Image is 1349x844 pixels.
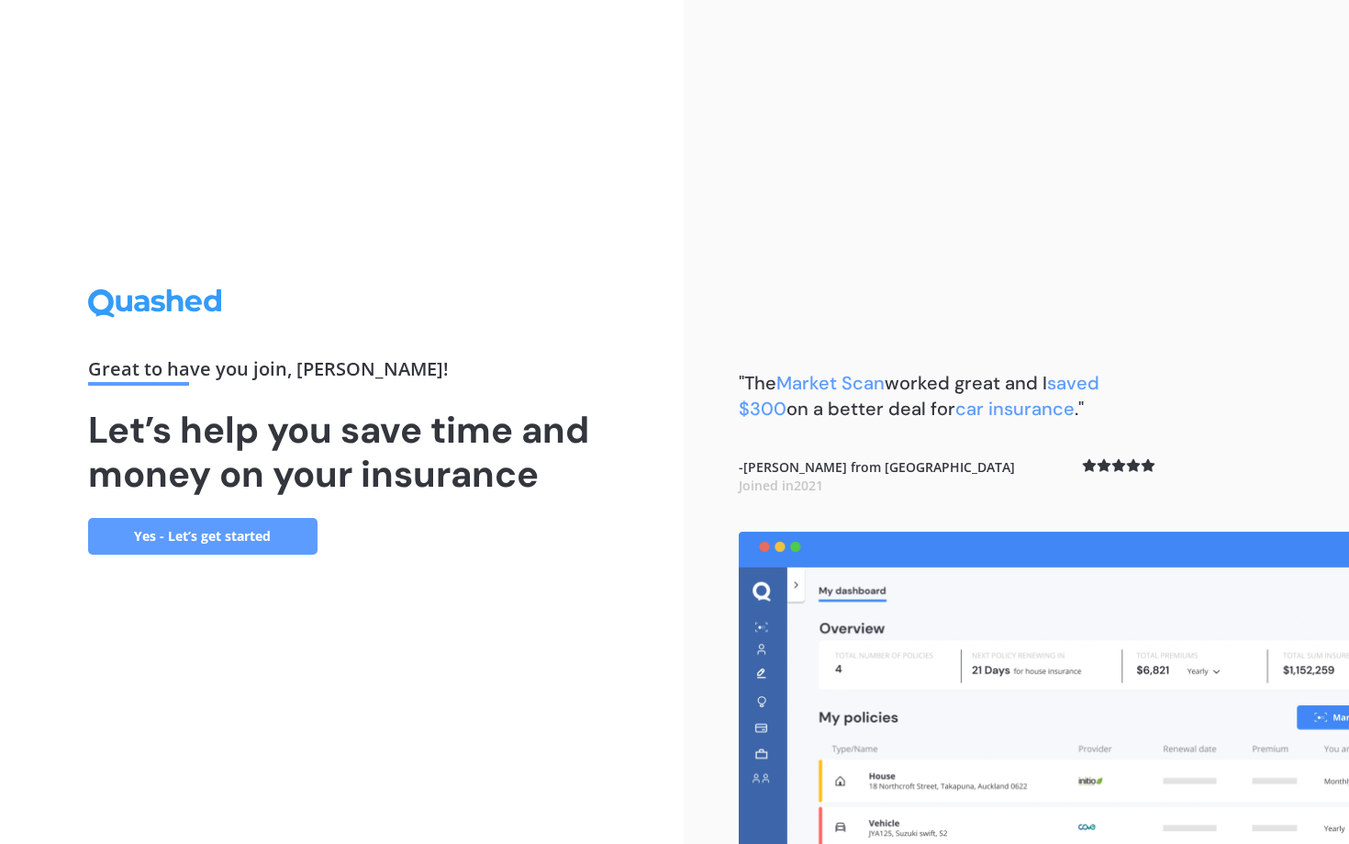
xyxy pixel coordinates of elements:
[955,397,1075,421] span: car insurance
[739,458,1015,494] b: - [PERSON_NAME] from [GEOGRAPHIC_DATA]
[739,371,1099,421] span: saved $300
[88,408,596,496] h1: Let’s help you save time and money on your insurance
[776,371,885,395] span: Market Scan
[88,360,596,386] div: Great to have you join , [PERSON_NAME] !
[88,518,318,555] a: Yes - Let’s get started
[739,371,1099,421] b: "The worked great and I on a better deal for ."
[739,477,823,494] span: Joined in 2021
[739,532,1349,844] img: dashboard.webp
